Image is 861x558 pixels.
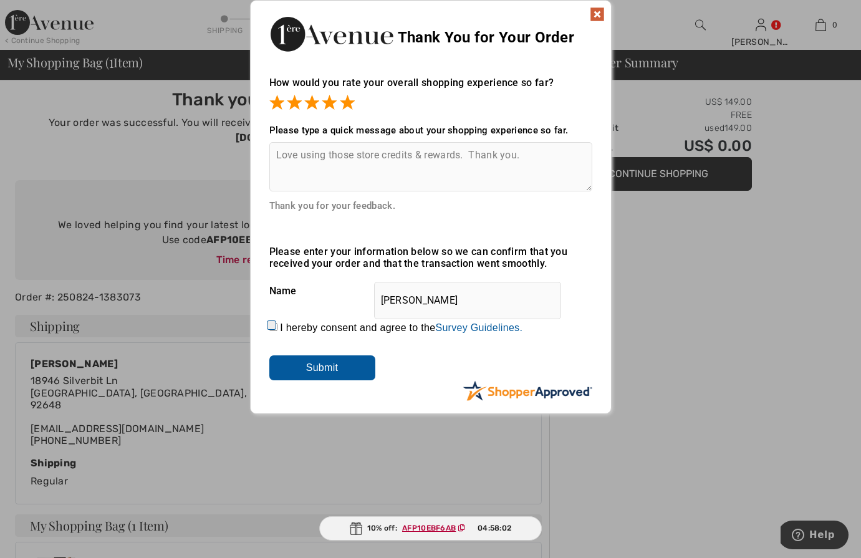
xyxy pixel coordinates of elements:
img: Gift.svg [350,522,362,535]
span: Help [29,9,54,20]
div: How would you rate your overall shopping experience so far? [269,64,592,112]
span: Thank You for Your Order [398,29,574,46]
div: Please enter your information below so we can confirm that you received your order and that the t... [269,246,592,269]
div: Please type a quick message about your shopping experience so far. [269,125,592,136]
ins: AFP10EBF6AB [402,524,456,532]
input: Submit [269,355,375,380]
a: Survey Guidelines. [435,322,522,333]
span: 04:58:02 [478,522,511,534]
img: Thank You for Your Order [269,13,394,55]
div: 10% off: [319,516,542,541]
div: Thank you for your feedback. [269,200,592,211]
label: I hereby consent and agree to the [280,322,522,334]
img: x [590,7,605,22]
div: Name [269,276,592,307]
